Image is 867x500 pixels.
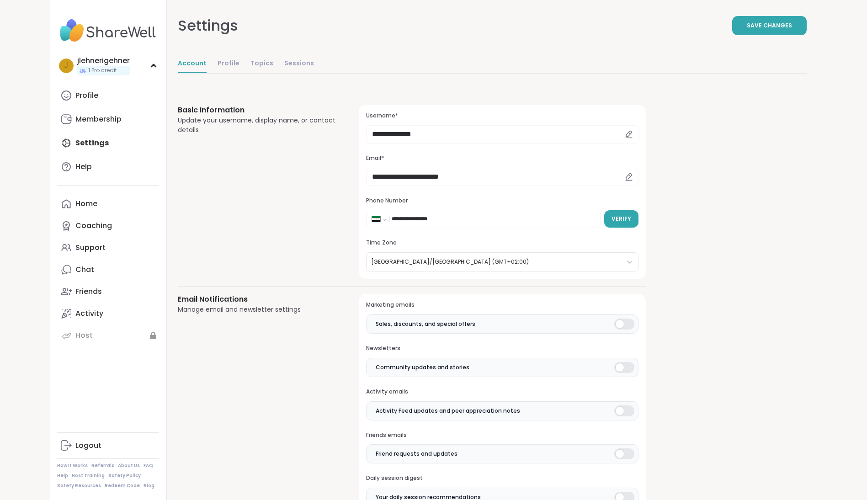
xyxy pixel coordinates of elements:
a: Host [57,324,159,346]
a: Safety Resources [57,483,101,489]
div: Logout [75,441,101,451]
a: Logout [57,435,159,457]
div: Friends [75,287,102,297]
div: Host [75,330,93,340]
a: Chat [57,259,159,281]
a: Sessions [284,55,314,73]
h3: Email Notifications [178,294,337,305]
h3: Time Zone [366,239,638,247]
div: Chat [75,265,94,275]
div: Membership [75,114,122,124]
h3: Basic Information [178,105,337,116]
a: Friends [57,281,159,303]
a: Membership [57,108,159,130]
span: 1 Pro credit [88,67,117,74]
a: About Us [118,463,140,469]
a: Profile [218,55,239,73]
h3: Friends emails [366,431,638,439]
div: Update your username, display name, or contact details [178,116,337,135]
a: Safety Policy [108,473,141,479]
a: Activity [57,303,159,324]
a: Redeem Code [105,483,140,489]
div: Coaching [75,221,112,231]
a: Topics [250,55,273,73]
h3: Email* [366,154,638,162]
a: Account [178,55,207,73]
span: j [64,60,68,72]
h3: Activity emails [366,388,638,396]
a: Referrals [91,463,114,469]
a: FAQ [144,463,153,469]
button: Save Changes [732,16,807,35]
span: Friend requests and updates [376,450,457,458]
a: Support [57,237,159,259]
a: How It Works [57,463,88,469]
div: Help [75,162,92,172]
a: Home [57,193,159,215]
div: Support [75,243,106,253]
h3: Newsletters [366,345,638,352]
h3: Marketing emails [366,301,638,309]
a: Host Training [72,473,105,479]
span: Verify [612,215,631,223]
a: Blog [144,483,154,489]
h3: Phone Number [366,197,638,205]
a: Help [57,473,68,479]
div: Home [75,199,97,209]
span: Community updates and stories [376,363,469,372]
div: Activity [75,309,103,319]
a: Help [57,156,159,178]
span: Save Changes [747,21,792,30]
span: Activity Feed updates and peer appreciation notes [376,407,520,415]
div: Settings [178,15,238,37]
div: Manage email and newsletter settings [178,305,337,314]
a: Profile [57,85,159,106]
div: Profile [75,90,98,101]
h3: Username* [366,112,638,120]
img: ShareWell Nav Logo [57,15,159,47]
button: Verify [604,210,638,228]
a: Coaching [57,215,159,237]
h3: Daily session digest [366,474,638,482]
span: Sales, discounts, and special offers [376,320,475,328]
div: jlehnerigehner [77,56,130,66]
